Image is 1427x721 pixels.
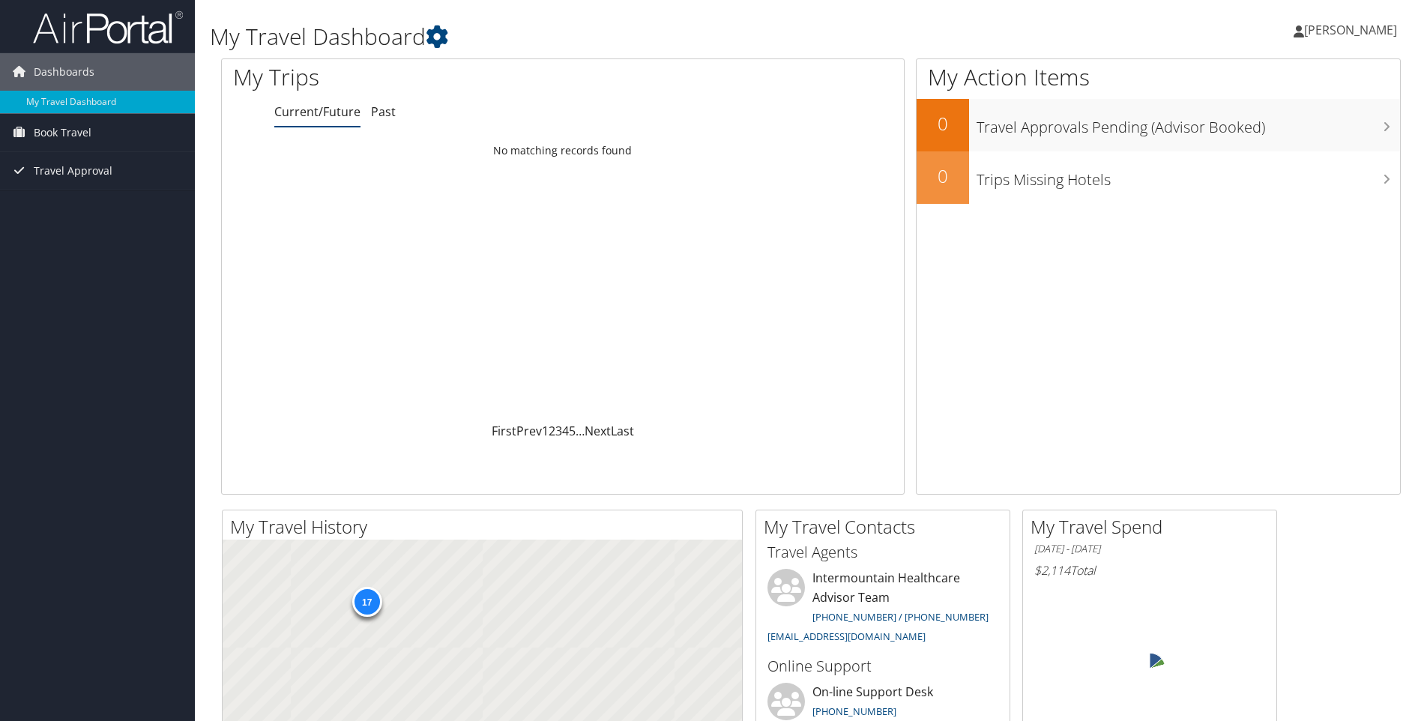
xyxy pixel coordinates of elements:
a: 4 [562,423,569,439]
h2: My Travel History [230,514,742,540]
span: Dashboards [34,53,94,91]
h2: My Travel Spend [1031,514,1276,540]
a: 0Trips Missing Hotels [917,151,1400,204]
a: 0Travel Approvals Pending (Advisor Booked) [917,99,1400,151]
h3: Travel Approvals Pending (Advisor Booked) [977,109,1400,138]
h1: My Travel Dashboard [210,21,1011,52]
span: [PERSON_NAME] [1304,22,1397,38]
h2: My Travel Contacts [764,514,1010,540]
h3: Trips Missing Hotels [977,162,1400,190]
a: First [492,423,516,439]
a: [PERSON_NAME] [1294,7,1412,52]
a: 1 [542,423,549,439]
img: airportal-logo.png [33,10,183,45]
span: Travel Approval [34,152,112,190]
span: … [576,423,585,439]
h1: My Action Items [917,61,1400,93]
span: Book Travel [34,114,91,151]
h6: Total [1034,562,1265,579]
a: 3 [555,423,562,439]
h1: My Trips [233,61,609,93]
div: 17 [352,587,381,617]
a: Next [585,423,611,439]
a: [PHONE_NUMBER] [812,705,896,718]
h2: 0 [917,163,969,189]
a: 5 [569,423,576,439]
h3: Travel Agents [767,542,998,563]
a: Past [371,103,396,120]
a: [PHONE_NUMBER] / [PHONE_NUMBER] [812,610,989,624]
a: Last [611,423,634,439]
td: No matching records found [222,137,904,164]
h2: 0 [917,111,969,136]
h3: Online Support [767,656,998,677]
h6: [DATE] - [DATE] [1034,542,1265,556]
a: Current/Future [274,103,360,120]
span: $2,114 [1034,562,1070,579]
a: 2 [549,423,555,439]
li: Intermountain Healthcare Advisor Team [760,569,1006,649]
a: Prev [516,423,542,439]
a: [EMAIL_ADDRESS][DOMAIN_NAME] [767,630,926,643]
